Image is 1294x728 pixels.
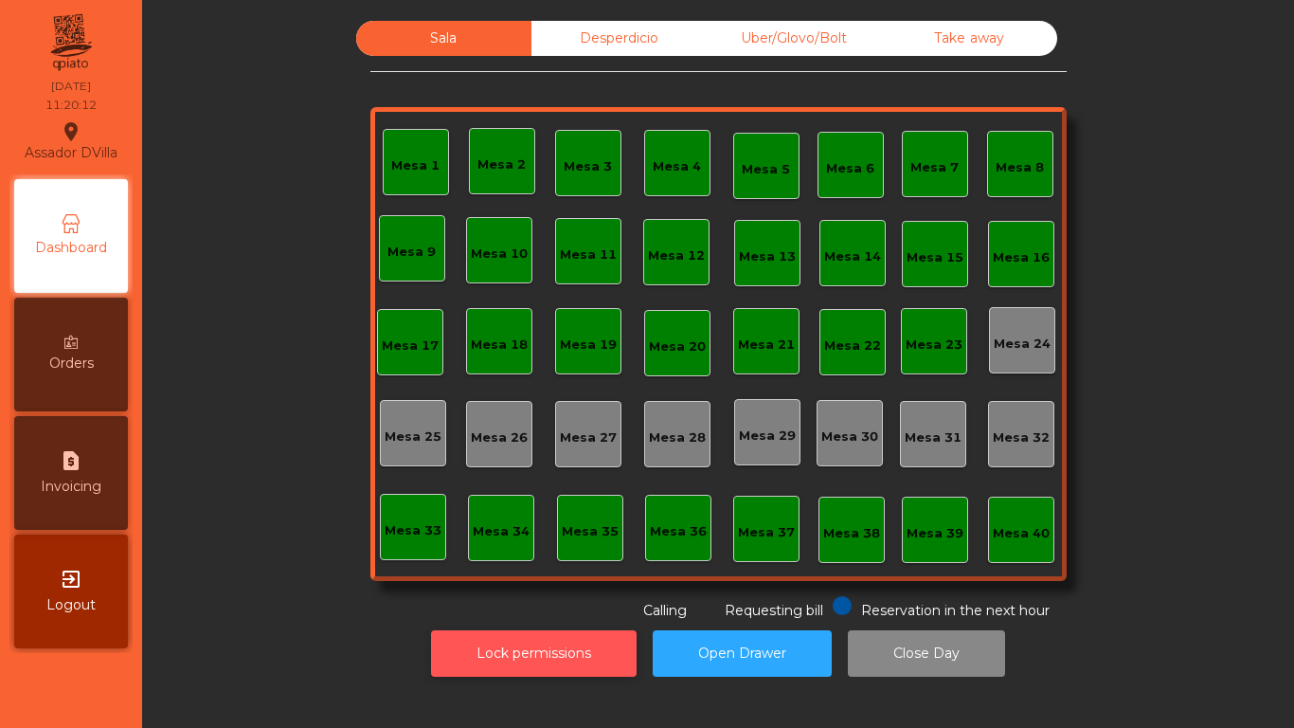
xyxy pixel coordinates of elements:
div: Mesa 21 [738,336,795,355]
div: [DATE] [51,78,91,95]
i: request_page [60,449,82,472]
div: Mesa 3 [564,157,612,176]
div: Mesa 36 [650,522,707,541]
div: Assador DVilla [25,118,117,165]
div: Mesa 10 [471,245,528,264]
div: Mesa 13 [739,247,796,266]
span: Requesting bill [725,602,823,619]
div: Mesa 5 [742,160,790,179]
div: Mesa 26 [471,428,528,447]
div: Mesa 23 [906,336,962,355]
div: Mesa 15 [907,248,963,267]
div: Mesa 14 [824,247,881,266]
div: Mesa 31 [905,428,962,447]
div: Mesa 18 [471,336,528,355]
div: Mesa 27 [560,428,617,447]
div: 11:20:12 [45,97,97,114]
div: Mesa 24 [994,335,1051,354]
div: Mesa 30 [821,428,878,446]
div: Mesa 39 [907,524,963,543]
div: Mesa 7 [910,158,959,177]
div: Mesa 17 [382,337,439,355]
div: Mesa 4 [653,157,701,176]
span: Reservation in the next hour [861,602,1050,619]
span: Orders [49,354,94,373]
div: Take away [882,21,1057,56]
span: Calling [643,602,687,619]
div: Mesa 40 [993,524,1050,543]
i: exit_to_app [60,568,82,591]
div: Desperdicio [531,21,707,56]
div: Uber/Glovo/Bolt [707,21,882,56]
div: Mesa 37 [738,523,795,542]
div: Mesa 11 [560,246,617,264]
div: Mesa 6 [826,159,874,178]
button: Open Drawer [653,630,832,677]
div: Mesa 33 [385,521,441,540]
div: Mesa 25 [385,428,441,446]
div: Mesa 12 [648,246,705,265]
img: qpiato [47,9,94,76]
span: Dashboard [35,238,107,258]
div: Sala [356,21,531,56]
div: Mesa 28 [649,428,706,447]
div: Mesa 1 [391,156,440,175]
span: Logout [46,595,96,615]
div: Mesa 9 [387,243,436,262]
div: Mesa 34 [473,522,530,541]
span: Invoicing [41,477,101,497]
div: Mesa 19 [560,336,617,355]
div: Mesa 16 [993,248,1050,267]
div: Mesa 20 [649,337,706,356]
div: Mesa 29 [739,427,796,446]
div: Mesa 32 [993,428,1050,447]
div: Mesa 22 [824,337,881,355]
i: location_on [60,120,82,143]
div: Mesa 35 [562,522,619,541]
button: Close Day [848,630,1005,677]
div: Mesa 2 [477,155,526,174]
div: Mesa 38 [823,524,880,543]
button: Lock permissions [431,630,637,677]
div: Mesa 8 [996,158,1044,177]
